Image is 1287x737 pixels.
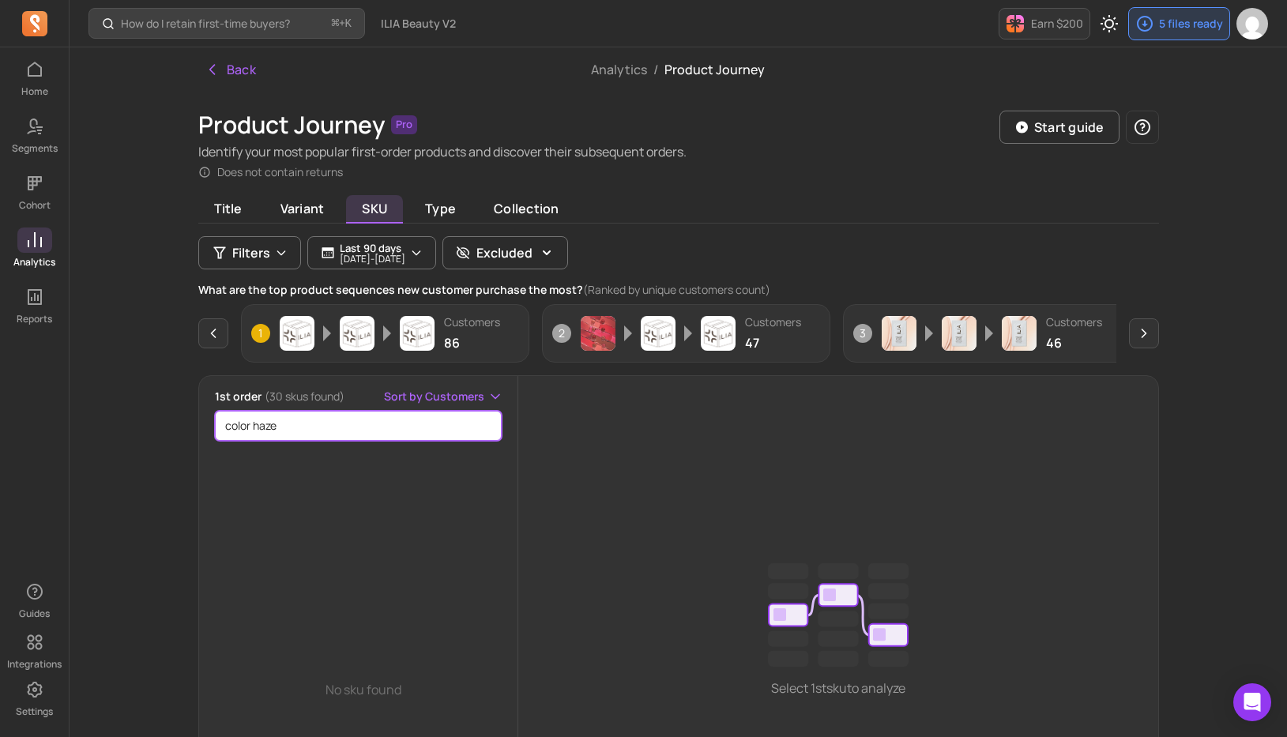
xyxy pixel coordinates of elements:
p: 86 [444,333,500,352]
h1: Product Journey [198,111,385,139]
p: Earn $200 [1031,16,1083,32]
span: Product Journey [664,61,765,78]
span: Sort by Customers [384,389,484,404]
img: Product image [581,316,615,351]
button: 2Product imageProduct imageProduct imageCustomers47 [542,304,830,363]
button: Sort by Customers [384,389,503,404]
span: (30 skus found) [265,389,344,404]
input: search product [215,411,502,441]
img: Product image [701,316,736,351]
span: Type [409,195,472,222]
p: Identify your most popular first-order products and discover their subsequent orders. [198,142,687,161]
kbd: ⌘ [331,14,340,34]
button: 1Product imageProduct imageProduct imageCustomers86 [241,304,529,363]
p: 47 [745,333,801,352]
span: 1 [251,324,270,343]
p: Segments [12,142,58,155]
span: + [332,15,352,32]
span: SKU [346,195,403,224]
span: 3 [853,324,872,343]
button: Guides [17,576,52,623]
p: Guides [19,607,50,620]
p: Last 90 days [340,242,405,254]
button: How do I retain first-time buyers?⌘+K [88,8,365,39]
p: Start guide [1034,118,1104,137]
button: Last 90 days[DATE]-[DATE] [307,236,436,269]
p: [DATE] - [DATE] [340,254,405,264]
span: Variant [265,195,341,222]
button: 5 files ready [1128,7,1230,40]
img: Product image [641,316,675,351]
p: 1st order [215,389,344,404]
span: ILIA Beauty V2 [381,16,456,32]
button: Filters [198,236,301,269]
button: Start guide [999,111,1120,144]
p: Does not contain returns [217,164,343,180]
p: 46 [1046,333,1102,352]
button: Toggle dark mode [1093,8,1125,39]
p: Reports [17,313,52,325]
img: Product image [400,316,435,351]
p: Cohort [19,199,51,212]
button: 3Product imageProduct imageProduct imageCustomers46 [843,304,1131,363]
img: Product image [942,316,977,351]
img: avatar [1236,8,1268,39]
p: 5 files ready [1159,16,1223,32]
img: Product image [340,316,374,351]
p: What are the top product sequences new customer purchase the most? [198,282,1159,298]
p: Customers [1046,314,1102,330]
button: Back [198,54,263,85]
span: Filters [232,243,270,262]
div: Open Intercom Messenger [1233,683,1271,721]
p: Customers [745,314,801,330]
button: Earn $200 [999,8,1090,39]
p: Customers [444,314,500,330]
p: Integrations [7,658,62,671]
img: Product image [280,316,314,351]
kbd: K [345,17,352,30]
span: 2 [552,324,571,343]
a: Analytics [591,61,647,78]
span: (Ranked by unique customers count) [583,282,770,297]
span: / [647,61,664,78]
img: Product image [882,316,916,351]
span: Pro [391,115,417,134]
p: No sku found [326,680,401,699]
p: Home [21,85,48,98]
span: Title [198,195,258,222]
button: Excluded [442,236,568,269]
span: Collection [478,195,574,222]
p: How do I retain first-time buyers? [121,16,290,32]
p: Excluded [476,243,532,262]
p: Settings [16,705,53,718]
button: ILIA Beauty V2 [371,9,465,38]
p: Analytics [13,256,55,269]
img: Product image [1002,316,1037,351]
